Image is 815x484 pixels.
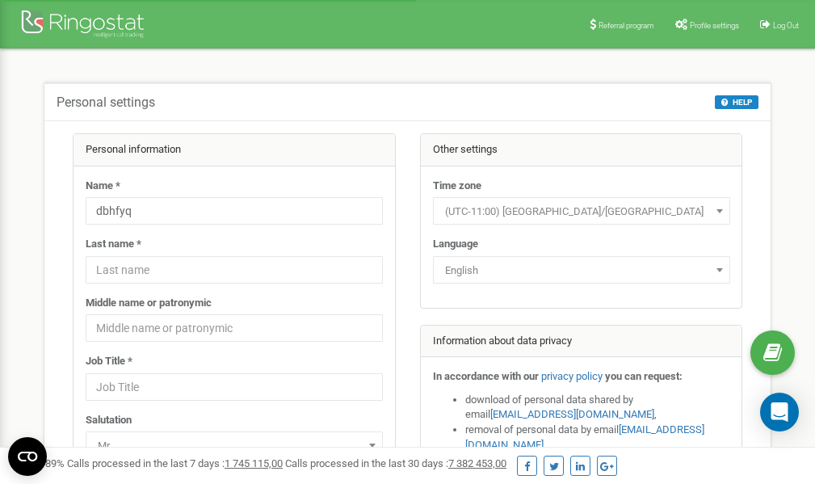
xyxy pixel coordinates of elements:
[8,437,47,476] button: Open CMP widget
[421,134,742,166] div: Other settings
[439,259,725,282] span: English
[433,179,481,194] label: Time zone
[490,408,654,420] a: [EMAIL_ADDRESS][DOMAIN_NAME]
[448,457,506,469] u: 7 382 453,00
[86,197,383,225] input: Name
[433,237,478,252] label: Language
[91,435,377,457] span: Mr.
[773,21,799,30] span: Log Out
[86,237,141,252] label: Last name *
[86,413,132,428] label: Salutation
[86,256,383,284] input: Last name
[86,354,132,369] label: Job Title *
[599,21,654,30] span: Referral program
[760,393,799,431] div: Open Intercom Messenger
[715,95,758,109] button: HELP
[86,314,383,342] input: Middle name or patronymic
[67,457,283,469] span: Calls processed in the last 7 days :
[86,296,212,311] label: Middle name or patronymic
[433,370,539,382] strong: In accordance with our
[225,457,283,469] u: 1 745 115,00
[285,457,506,469] span: Calls processed in the last 30 days :
[86,373,383,401] input: Job Title
[465,393,730,423] li: download of personal data shared by email ,
[690,21,739,30] span: Profile settings
[439,200,725,223] span: (UTC-11:00) Pacific/Midway
[86,179,120,194] label: Name *
[421,326,742,358] div: Information about data privacy
[74,134,395,166] div: Personal information
[605,370,683,382] strong: you can request:
[433,256,730,284] span: English
[541,370,603,382] a: privacy policy
[465,423,730,452] li: removal of personal data by email ,
[57,95,155,110] h5: Personal settings
[433,197,730,225] span: (UTC-11:00) Pacific/Midway
[86,431,383,459] span: Mr.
